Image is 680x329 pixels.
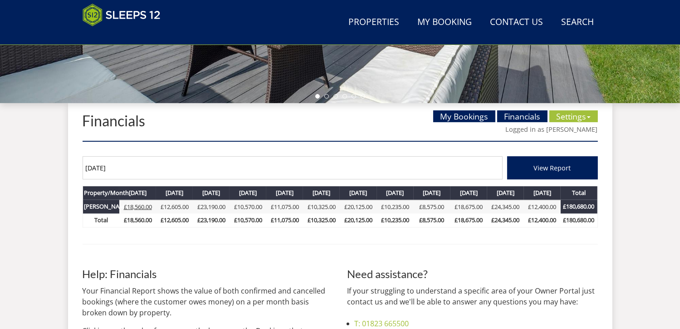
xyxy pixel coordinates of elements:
[528,203,556,211] a: £12,400.00
[558,12,598,33] a: Search
[433,110,495,122] a: My Bookings
[487,214,524,227] th: £24,345.00
[549,110,598,122] a: Settings
[124,203,152,211] a: £18,560.00
[506,125,598,134] a: Logged in as [PERSON_NAME]
[84,202,130,210] a: [PERSON_NAME]
[230,214,266,227] th: £10,570.00
[303,186,340,200] th: [DATE]
[119,214,156,227] th: £18,560.00
[230,186,266,200] th: [DATE]
[83,186,119,200] th: Property/Month
[344,203,372,211] a: £20,125.00
[377,186,414,200] th: [DATE]
[450,214,487,227] th: £18,675.00
[104,12,115,23] button: Open LiveChat chat widget
[524,186,561,200] th: [DATE]
[450,186,487,200] th: [DATE]
[561,200,597,214] th: £180,680.00
[266,186,303,200] th: [DATE]
[497,110,548,122] a: Financials
[83,4,161,26] img: Sleeps 12
[156,186,193,200] th: [DATE]
[534,164,571,172] span: View Report
[420,203,445,211] a: £8,575.00
[524,214,561,227] th: £12,400.00
[561,186,597,200] th: Total
[347,268,598,280] h3: Need assistance?
[308,203,336,211] a: £10,325.00
[345,12,403,33] a: Properties
[377,214,414,227] th: £10,235.00
[347,285,598,307] p: If your struggling to understand a specific area of your Owner Portal just contact us and we'll b...
[83,268,333,280] h3: Help: Financials
[487,186,524,200] th: [DATE]
[455,203,483,211] a: £18,675.00
[78,32,173,40] iframe: Customer reviews powered by Trustpilot
[340,214,377,227] th: £20,125.00
[83,156,503,179] input: Month/Year
[414,186,450,200] th: [DATE]
[193,186,230,200] th: [DATE]
[83,112,146,130] a: Financials
[271,203,299,211] a: £11,075.00
[156,214,193,227] th: £12,605.00
[507,156,598,179] button: View Report
[83,214,119,227] th: Total
[414,12,476,33] a: My Booking
[197,203,225,211] a: £23,190.00
[381,203,409,211] a: £10,235.00
[234,203,262,211] a: £10,570.00
[491,203,519,211] a: £24,345.00
[193,214,230,227] th: £23,190.00
[561,214,597,227] th: £180,680.00
[13,14,103,21] p: Chat Live with a Human!
[340,186,377,200] th: [DATE]
[83,285,333,318] p: Your Financial Report shows the value of both confirmed and cancelled bookings (where the custome...
[487,12,547,33] a: Contact Us
[266,214,303,227] th: £11,075.00
[414,214,450,227] th: £8,575.00
[355,319,409,329] a: T: 01823 665500
[303,214,340,227] th: £10,325.00
[119,186,156,200] th: [DATE]
[161,203,189,211] a: £12,605.00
